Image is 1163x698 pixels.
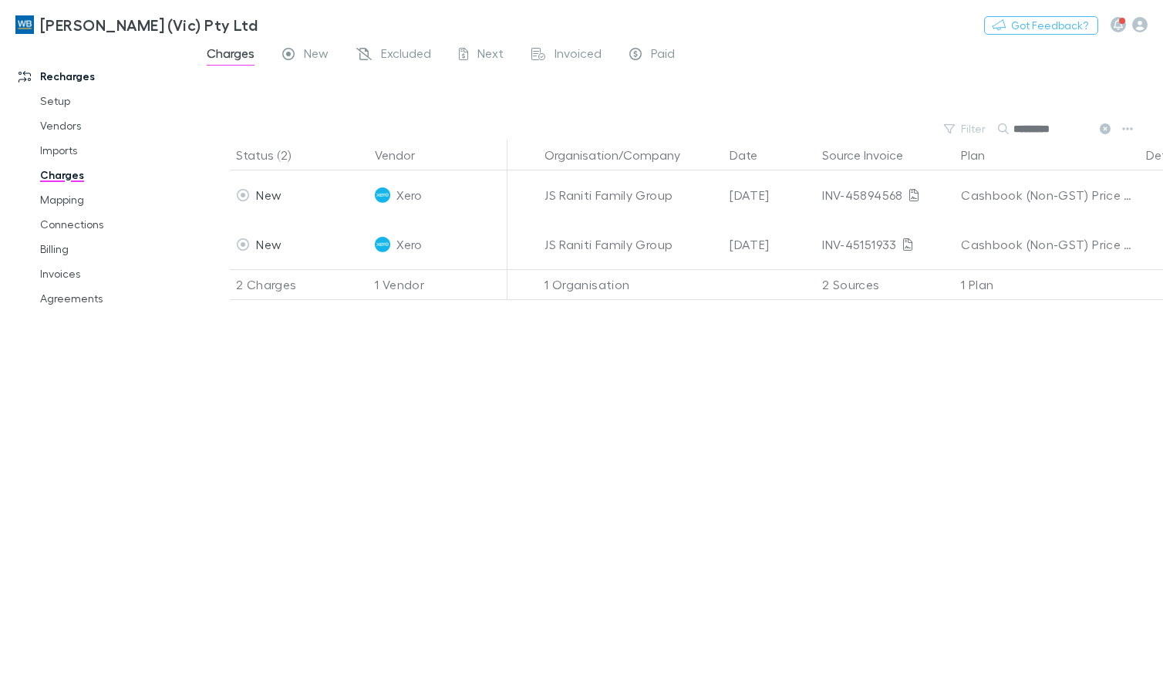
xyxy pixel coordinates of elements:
[25,113,201,138] a: Vendors
[538,269,723,300] div: 1 Organisation
[961,220,1134,269] div: Cashbook (Non-GST) Price Plan
[25,286,201,311] a: Agreements
[375,237,390,252] img: Xero's Logo
[6,6,267,43] a: [PERSON_NAME] (Vic) Pty Ltd
[375,187,390,203] img: Xero's Logo
[25,89,201,113] a: Setup
[3,64,201,89] a: Recharges
[256,237,281,251] span: New
[25,138,201,163] a: Imports
[961,140,1003,170] button: Plan
[936,120,995,138] button: Filter
[477,46,504,66] span: Next
[375,140,433,170] button: Vendor
[816,269,955,300] div: 2 Sources
[381,46,431,66] span: Excluded
[555,46,602,66] span: Invoiced
[955,269,1140,300] div: 1 Plan
[544,170,717,220] div: JS Raniti Family Group
[396,220,422,269] span: Xero
[15,15,34,34] img: William Buck (Vic) Pty Ltd's Logo
[230,269,369,300] div: 2 Charges
[544,140,699,170] button: Organisation/Company
[256,187,281,202] span: New
[236,140,309,170] button: Status (2)
[984,16,1098,35] button: Got Feedback?
[822,170,949,220] div: INV-45894568
[304,46,329,66] span: New
[25,163,201,187] a: Charges
[1111,646,1148,683] iframe: Intercom live chat
[822,220,949,269] div: INV-45151933
[25,261,201,286] a: Invoices
[40,15,258,34] h3: [PERSON_NAME] (Vic) Pty Ltd
[544,220,717,269] div: JS Raniti Family Group
[369,269,507,300] div: 1 Vendor
[961,170,1134,220] div: Cashbook (Non-GST) Price Plan
[651,46,675,66] span: Paid
[396,170,422,220] span: Xero
[822,140,922,170] button: Source Invoice
[25,212,201,237] a: Connections
[25,237,201,261] a: Billing
[723,170,816,220] div: [DATE]
[207,46,255,66] span: Charges
[730,140,776,170] button: Date
[25,187,201,212] a: Mapping
[723,220,816,269] div: [DATE]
